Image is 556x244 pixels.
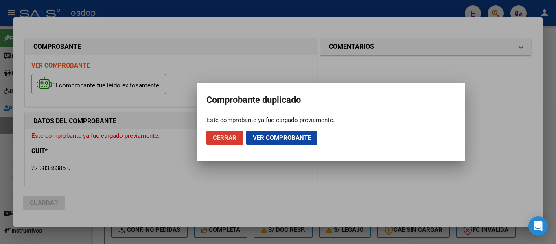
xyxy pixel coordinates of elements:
[213,134,236,142] span: Cerrar
[246,131,317,145] button: Ver comprobante
[206,92,455,108] h2: Comprobante duplicado
[206,131,243,145] button: Cerrar
[206,116,455,124] div: Este comprobante ya fue cargado previamente.
[253,134,311,142] span: Ver comprobante
[528,216,548,236] div: Open Intercom Messenger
